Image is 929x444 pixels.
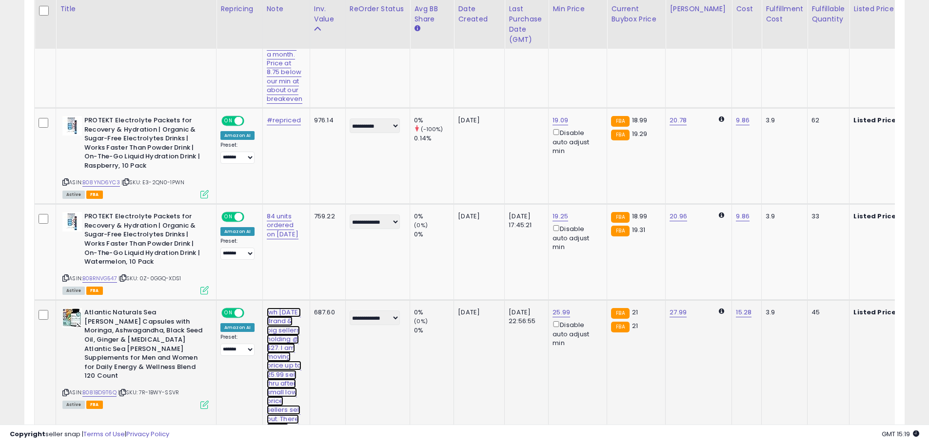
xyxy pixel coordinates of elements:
[632,308,638,317] span: 21
[220,238,255,260] div: Preset:
[10,430,169,439] div: seller snap | |
[414,212,454,221] div: 0%
[62,401,85,409] span: All listings currently available for purchase on Amazon
[243,117,258,125] span: OFF
[62,191,85,199] span: All listings currently available for purchase on Amazon
[119,274,181,282] span: | SKU: 0Z-0GGQ-XDS1
[10,429,45,439] strong: Copyright
[632,129,648,138] span: 19.29
[82,274,117,283] a: B0BRNVG547
[670,212,687,221] a: 20.96
[853,308,898,317] b: Listed Price:
[811,4,845,24] div: Fulfillable Quantity
[86,191,103,199] span: FBA
[220,227,255,236] div: Amazon AI
[811,116,842,125] div: 62
[118,388,179,396] span: | SKU: 7R-1BWY-SSVR
[62,212,209,293] div: ASIN:
[670,116,687,125] a: 20.78
[62,116,209,197] div: ASIN:
[267,212,298,239] a: 84 units ordered on [DATE]
[222,117,235,125] span: ON
[82,178,120,187] a: B08YND6YC3
[611,226,629,236] small: FBA
[458,4,500,24] div: Date Created
[853,212,898,221] b: Listed Price:
[62,116,82,135] img: 41L2YbtXdDL._SL40_.jpg
[611,322,629,332] small: FBA
[267,4,306,14] div: Note
[220,334,255,356] div: Preset:
[811,212,842,221] div: 33
[553,116,568,125] a: 19.09
[611,130,629,140] small: FBA
[458,212,497,221] div: [DATE]
[853,116,898,125] b: Listed Price:
[220,4,258,14] div: Repricing
[632,225,646,234] span: 19.31
[267,116,301,125] a: #repriced
[766,116,800,125] div: 3.9
[82,388,117,397] a: B081BD9T6Q
[766,212,800,221] div: 3.9
[632,212,648,221] span: 18.99
[611,212,629,223] small: FBA
[736,308,751,317] a: 15.28
[553,127,599,155] div: Disable auto adjust min
[553,319,599,347] div: Disable auto adjust min
[222,309,235,317] span: ON
[766,308,800,317] div: 3.9
[611,116,629,127] small: FBA
[414,308,454,317] div: 0%
[458,116,497,125] div: [DATE]
[632,116,648,125] span: 18.99
[414,230,454,239] div: 0%
[509,4,544,45] div: Last Purchase Date (GMT)
[62,308,82,328] img: 51OYf0CYGTL._SL40_.jpg
[414,326,454,335] div: 0%
[121,178,184,186] span: | SKU: E3-2QN0-1PWN
[220,142,255,164] div: Preset:
[314,212,338,221] div: 759.22
[670,4,728,14] div: [PERSON_NAME]
[62,212,82,232] img: 41-+XhosLsL._SL40_.jpg
[314,116,338,125] div: 976.14
[766,4,803,24] div: Fulfillment Cost
[882,429,919,439] span: 2025-09-14 15:19 GMT
[414,4,450,24] div: Avg BB Share
[509,308,541,326] div: [DATE] 22:56:55
[86,287,103,295] span: FBA
[84,308,203,383] b: Atlantic Naturals Sea [PERSON_NAME] Capsules with Moringa, Ashwagandha, Black Seed Oil, Ginger & ...
[243,309,258,317] span: OFF
[811,308,842,317] div: 45
[314,4,341,24] div: Inv. value
[414,317,428,325] small: (0%)
[243,213,258,221] span: OFF
[553,308,570,317] a: 25.99
[86,401,103,409] span: FBA
[83,429,125,439] a: Terms of Use
[220,323,255,332] div: Amazon AI
[414,134,454,143] div: 0.14%
[414,116,454,125] div: 0%
[670,308,687,317] a: 27.99
[736,4,757,14] div: Cost
[62,287,85,295] span: All listings currently available for purchase on Amazon
[611,308,629,319] small: FBA
[509,212,541,230] div: [DATE] 17:45:21
[553,4,603,14] div: Min Price
[632,321,638,330] span: 21
[222,213,235,221] span: ON
[314,308,338,317] div: 687.60
[220,131,255,140] div: Amazon AI
[350,4,406,14] div: ReOrder Status
[84,116,203,173] b: PROTEKT Electrolyte Packets for Recovery & Hydration | Organic & Sugar-Free Electrolytes Drinks |...
[84,212,203,269] b: PROTEKT Electrolyte Packets for Recovery & Hydration | Organic & Sugar-Free Electrolytes Drinks |...
[421,125,443,133] small: (-100%)
[60,4,212,14] div: Title
[736,116,750,125] a: 9.86
[62,308,209,407] div: ASIN:
[553,212,568,221] a: 19.25
[126,429,169,439] a: Privacy Policy
[553,223,599,251] div: Disable auto adjust min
